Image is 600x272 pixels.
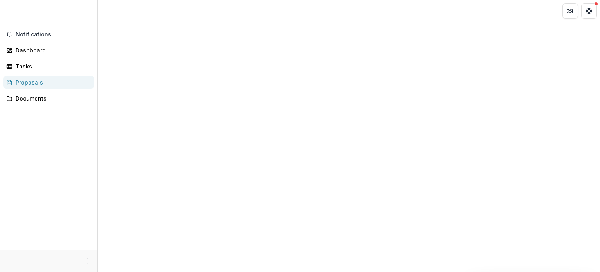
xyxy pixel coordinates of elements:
a: Tasks [3,60,94,73]
span: Notifications [16,31,91,38]
button: Partners [562,3,578,19]
button: Get Help [581,3,597,19]
div: Tasks [16,62,88,70]
a: Dashboard [3,44,94,57]
div: Documents [16,94,88,103]
button: More [83,256,93,266]
div: Dashboard [16,46,88,54]
div: Proposals [16,78,88,86]
button: Notifications [3,28,94,41]
a: Documents [3,92,94,105]
a: Proposals [3,76,94,89]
